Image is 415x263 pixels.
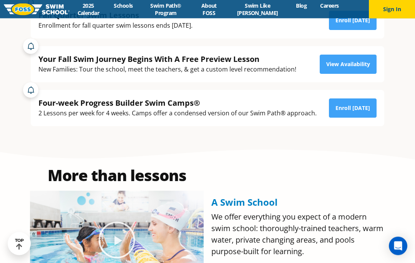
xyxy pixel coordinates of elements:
div: Play Video about Olympian Regan Smith, FOSS [98,221,136,260]
a: Careers [314,2,345,9]
div: Enrollment for fall quarter swim lessons ends [DATE]. [38,21,193,31]
a: Schools [107,2,139,9]
a: Swim Like [PERSON_NAME] [226,2,289,17]
h2: More than lessons [30,168,204,183]
div: Four-week Progress Builder Swim Camps® [38,98,317,108]
div: TOP [15,238,24,250]
a: 2025 Calendar [70,2,107,17]
a: Swim Path® Program [139,2,192,17]
a: Enroll [DATE] [329,11,377,30]
img: FOSS Swim School Logo [4,3,70,15]
div: 2 Lessons per week for 4 weeks. Camps offer a condensed version of our Swim Path® approach. [38,108,317,119]
div: Open Intercom Messenger [389,237,407,255]
div: Your Fall Swim Journey Begins With A Free Preview Lesson [38,54,296,65]
a: Blog [289,2,314,9]
span: We offer everything you expect of a modern swim school: thoroughly-trained teachers, warm water, ... [211,212,383,257]
a: About FOSS [192,2,226,17]
a: View Availability [320,55,377,74]
a: Enroll [DATE] [329,99,377,118]
span: A Swim School [211,196,277,209]
div: New Families: Tour the school, meet the teachers, & get a custom level recommendation! [38,65,296,75]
